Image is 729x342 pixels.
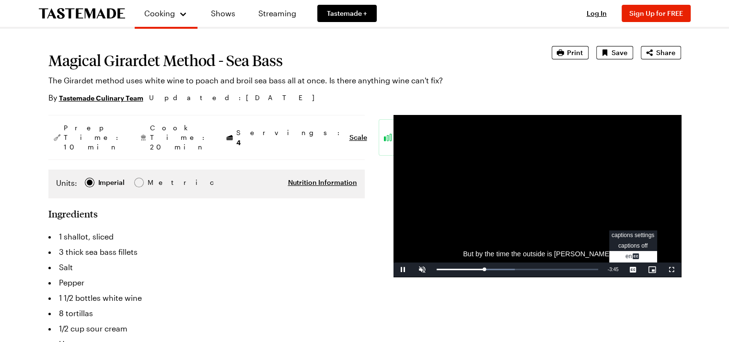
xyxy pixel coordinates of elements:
[64,123,123,152] span: Prep Time: 10 min
[148,177,169,188] span: Metric
[625,253,640,260] span: en
[236,128,345,148] span: Servings:
[393,262,413,277] button: Pause
[149,92,324,103] span: Updated : [DATE]
[56,177,168,191] div: Imperial Metric
[144,4,188,23] button: Cooking
[144,9,175,18] span: Cooking
[612,232,654,239] span: captions settings
[578,9,616,18] button: Log In
[552,46,589,59] button: Print
[622,5,691,22] button: Sign Up for FREE
[656,48,675,57] span: Share
[349,133,367,142] button: Scale
[150,123,209,152] span: Cook Time: 20 min
[59,92,143,103] a: Tastemade Culinary Team
[48,321,365,336] li: 1/2 cup sour cream
[624,262,643,277] button: Captions
[39,8,125,19] a: To Tastemade Home Page
[98,177,126,188] span: Imperial
[643,262,662,277] button: Picture-in-Picture
[48,275,365,290] li: Pepper
[48,244,365,260] li: 3 thick sea bass fillets
[608,267,609,272] span: -
[596,46,633,59] button: Save recipe
[48,306,365,321] li: 8 tortillas
[48,92,143,103] p: By
[48,260,365,275] li: Salt
[317,5,377,22] a: Tastemade +
[48,52,525,69] h1: Magical Girardet Method - Sea Bass
[641,46,681,59] button: Share
[98,177,125,188] div: Imperial
[327,9,367,18] span: Tastemade +
[587,9,607,17] span: Log In
[48,229,365,244] li: 1 shallot, sliced
[612,48,627,57] span: Save
[288,178,357,187] button: Nutrition Information
[437,269,598,270] div: Progress Bar
[629,9,683,17] span: Sign Up for FREE
[567,48,583,57] span: Print
[609,267,618,272] span: 3:45
[48,75,525,86] p: The Girardet method uses white wine to poach and broil sea bass all at once. Is there anything wi...
[48,208,98,219] h2: Ingredients
[48,290,365,306] li: 1 1/2 bottles white wine
[236,137,241,147] span: 4
[148,177,168,188] div: Metric
[393,115,681,277] video-js: Video Player
[662,262,681,277] button: Fullscreen
[618,242,648,249] span: captions off
[413,262,432,277] button: Unmute
[56,177,77,189] label: Units:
